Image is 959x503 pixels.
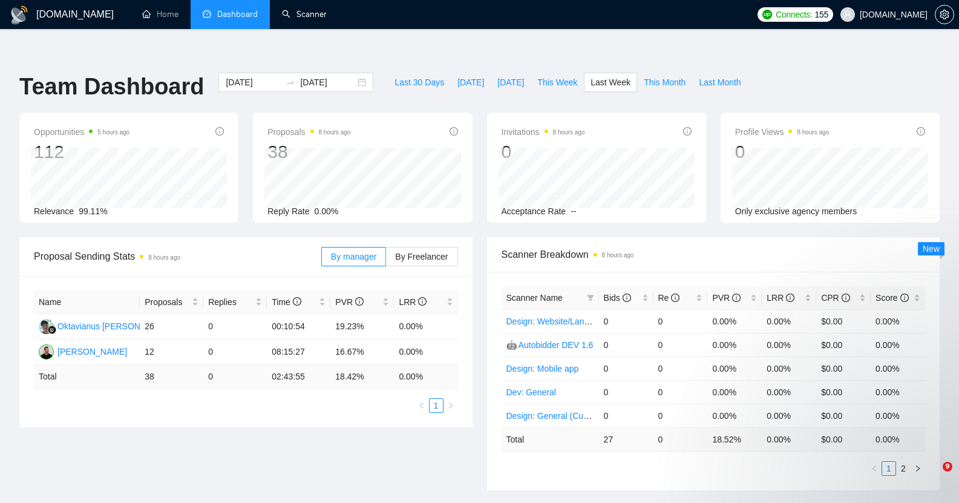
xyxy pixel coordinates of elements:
span: [DATE] [457,76,484,89]
td: 0 [653,380,708,404]
td: 00:10:54 [267,314,330,340]
span: This Month [644,76,686,89]
td: 02:43:55 [267,365,330,389]
span: user [843,10,852,19]
span: Last Month [699,76,741,89]
span: swap-right [286,77,295,87]
span: info-circle [683,127,692,136]
a: RB[PERSON_NAME] [39,346,127,356]
td: 0.00% [871,333,925,357]
span: Time [272,297,301,307]
span: CPR [821,293,849,303]
span: setting [935,10,954,19]
button: Last Week [584,73,637,92]
th: Proposals [140,291,203,314]
button: This Week [531,73,584,92]
img: upwork-logo.png [762,10,772,19]
a: 🤖 Autobidder DEV 1.6 [506,340,594,350]
h1: Team Dashboard [19,73,204,101]
time: 8 hours ago [553,129,585,136]
td: $0.00 [816,309,871,333]
img: gigradar-bm.png [48,326,56,334]
time: 8 hours ago [602,252,634,258]
a: 1 [430,399,443,412]
button: left [414,398,429,413]
td: 0.00% [762,309,816,333]
span: info-circle [842,294,850,302]
input: Start date [226,76,281,89]
div: Oktavianus [PERSON_NAME] Tape [57,320,192,333]
td: 18.42 % [330,365,394,389]
span: info-circle [215,127,224,136]
td: 0 [653,309,708,333]
li: Previous Page [414,398,429,413]
span: right [447,402,454,409]
td: 0 [203,340,267,365]
a: Dev: General [506,387,556,397]
span: Replies [208,295,253,309]
span: Only exclusive agency members [735,206,857,216]
span: Last Week [591,76,630,89]
td: 0.00% [394,340,457,365]
span: PVR [335,297,364,307]
span: Score [876,293,908,303]
td: 0 [599,357,653,380]
span: info-circle [900,294,909,302]
td: 0.00% [762,357,816,380]
td: 0 [653,404,708,427]
button: left [867,461,882,476]
span: Last 30 Days [394,76,444,89]
td: 0 [599,404,653,427]
button: [DATE] [451,73,491,92]
a: OOOktavianus [PERSON_NAME] Tape [39,321,192,330]
td: 0 [203,314,267,340]
td: 0 [599,333,653,357]
a: Design: Mobile app [506,364,579,373]
span: 155 [815,8,828,21]
span: This Week [537,76,577,89]
td: 0.00% [871,309,925,333]
button: Last 30 Days [388,73,451,92]
span: Connects: [776,8,812,21]
span: Profile Views [735,125,830,139]
div: 0 [502,140,585,163]
span: LRR [767,293,794,303]
span: 9 [943,462,952,472]
span: dashboard [203,10,211,18]
iframe: Intercom live chat [918,462,947,491]
td: 0 [203,365,267,389]
span: Bids [604,293,631,303]
span: info-circle [917,127,925,136]
td: 12 [140,340,203,365]
span: to [286,77,295,87]
div: [PERSON_NAME] [57,345,127,358]
li: 1 [429,398,443,413]
td: 0.00% [707,333,762,357]
span: [DATE] [497,76,524,89]
button: This Month [637,73,692,92]
td: 0 [599,309,653,333]
span: info-circle [293,297,301,306]
span: Proposal Sending Stats [34,249,321,264]
span: By Freelancer [395,252,448,261]
span: Opportunities [34,125,129,139]
td: 0.00 % [394,365,457,389]
td: $0.00 [816,380,871,404]
span: 99.11% [79,206,107,216]
time: 8 hours ago [148,254,180,261]
td: 16.67% [330,340,394,365]
button: setting [935,5,954,24]
td: 27 [599,427,653,451]
td: 0.00% [394,314,457,340]
li: Next Page [443,398,458,413]
div: 0 [735,140,830,163]
a: Design: Website/Landing (Custom) [506,317,638,326]
span: Scanner Name [506,293,563,303]
td: 0 [653,427,708,451]
span: Proposals [267,125,350,139]
td: 0 [599,380,653,404]
span: filter [587,294,594,301]
div: 38 [267,140,350,163]
span: info-circle [623,294,631,302]
td: 0.00% [707,357,762,380]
